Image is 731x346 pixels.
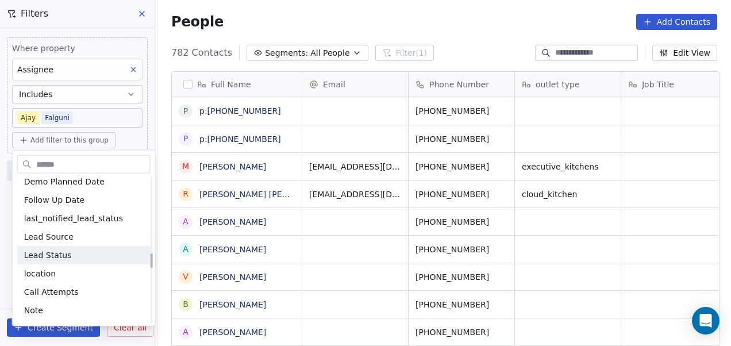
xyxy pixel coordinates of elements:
span: last_notified_lead_status [24,213,123,224]
span: Note [24,305,43,316]
span: Follow Up Date [24,194,84,206]
span: location [24,268,56,279]
span: Call Attempts [24,286,79,298]
span: Lead Status [24,249,72,261]
span: Demo Planned Date [24,176,105,187]
span: Lead Source [24,231,74,243]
